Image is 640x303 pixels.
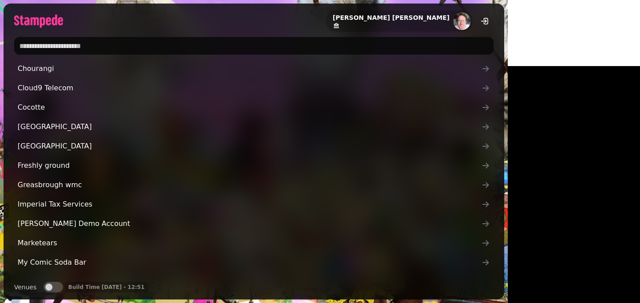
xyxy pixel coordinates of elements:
img: aHR0cHM6Ly93d3cuZ3JhdmF0YXIuY29tL2F2YXRhci8yODllYmIyYjVlNTgyYWIwNGUzOWMyZWY1YTYxNjQ5Mz9zPTE1MCZkP... [453,12,471,30]
a: Freshly ground [14,157,494,174]
a: [GEOGRAPHIC_DATA] [14,137,494,155]
span: Imperial Tax Services [18,199,481,210]
span: Cloud9 Telecom [18,83,481,93]
span: Chourangi [18,63,481,74]
a: Cloud9 Telecom [14,79,494,97]
span: Greasbrough wmc [18,180,481,190]
a: Imperial Tax Services [14,196,494,213]
span: [GEOGRAPHIC_DATA] [18,141,481,151]
img: logo [14,15,63,28]
label: Venues [14,282,37,292]
a: N/A [14,273,494,291]
span: [PERSON_NAME] Demo Account [18,218,481,229]
a: Marketears [14,234,494,252]
span: Cocotte [18,102,481,113]
h2: [PERSON_NAME] [PERSON_NAME] [333,13,450,22]
a: [GEOGRAPHIC_DATA] [14,118,494,136]
span: Marketears [18,238,481,248]
a: [PERSON_NAME] Demo Account [14,215,494,233]
a: My Comic Soda Bar [14,254,494,271]
a: Chourangi [14,60,494,78]
button: logout [476,12,494,30]
span: My Comic Soda Bar [18,257,481,268]
span: [GEOGRAPHIC_DATA] [18,122,481,132]
a: Cocotte [14,99,494,116]
p: Build Time [DATE] - 12:51 [68,284,145,291]
span: Freshly ground [18,160,481,171]
a: Greasbrough wmc [14,176,494,194]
